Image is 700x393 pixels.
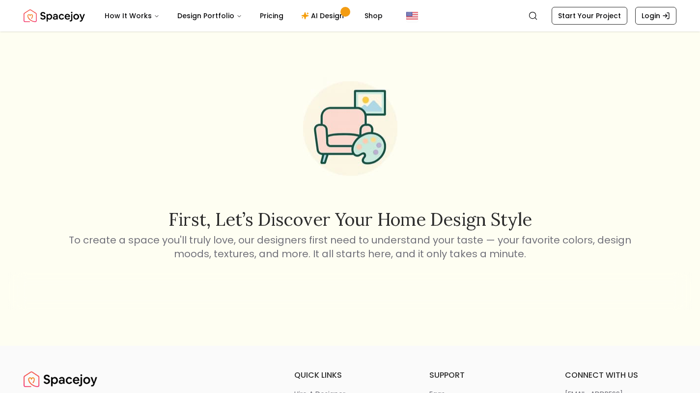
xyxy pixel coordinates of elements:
[97,6,168,26] button: How It Works
[429,369,541,381] h6: support
[552,7,627,25] a: Start Your Project
[169,6,250,26] button: Design Portfolio
[406,10,418,22] img: United States
[24,369,97,389] a: Spacejoy
[24,6,85,26] a: Spacejoy
[67,210,633,229] h2: First, let’s discover your home design style
[294,369,406,381] h6: quick links
[24,369,97,389] img: Spacejoy Logo
[24,6,85,26] img: Spacejoy Logo
[357,6,391,26] a: Shop
[97,6,391,26] nav: Main
[287,65,413,191] img: Start Style Quiz Illustration
[565,369,676,381] h6: connect with us
[293,6,355,26] a: AI Design
[67,233,633,261] p: To create a space you'll truly love, our designers first need to understand your taste — your fav...
[635,7,676,25] a: Login
[252,6,291,26] a: Pricing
